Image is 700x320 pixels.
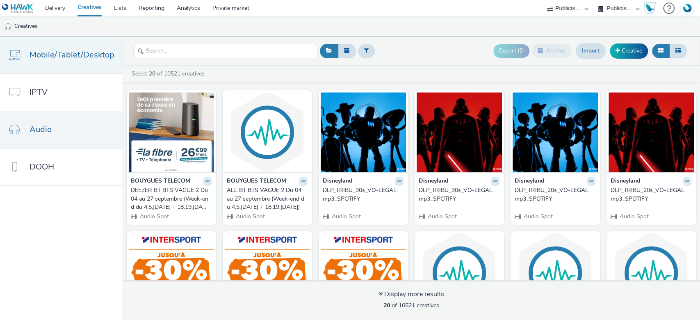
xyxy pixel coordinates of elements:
img: DLP_TRIBU_30s_VO-LEGAL.mp3_SPOTIFY visual [321,92,406,172]
img: ITS PUMA ATTACANTO 30s LISON DIGI 30.07.25.mp3_SPOTIFY visual [129,233,214,313]
a: DLP_TRIBU_20s_VO-LEGAL.mp3_SPOTIFY [611,186,692,203]
span: Audio Spot [235,213,265,220]
div: DLP_TRIBU_30s_VO-LEGAL.mp3_SPOTIFY [419,186,497,203]
img: ALL BT BTS VAGUE 2 Du 04 au 27 septembre (Week-end du 4,5,6 sept + 18,19,20 sept) visual [225,92,310,172]
div: ALL BT BTS VAGUE 2 Du 04 au 27 septembre (Week-end du 4,5,[DATE] + 18,19,[DATE]) [227,186,305,211]
div: DLP_TRIBU_20s_VO-LEGAL.mp3_SPOTIFY [611,186,689,203]
strong: 20 [383,302,390,309]
button: Grid [652,44,670,58]
span: DOOH [30,161,54,173]
a: DEEZER BT BTS VAGUE 2 Du 04 au 27 septembre (Week-end du 4,5,[DATE] + 18,19,[DATE]) [131,186,212,211]
strong: BOUYGUES TELECOM [227,177,286,186]
img: DLP_TRIBU_20s_VO-LEGAL.mp3_SPOTIFY visual [609,92,694,172]
strong: Disneyland [515,177,544,186]
img: ITS PUMA POLY SPORT 30s LISON DIGI 30.07.25.mp3_SPOTIFY visual [225,233,310,313]
span: Audio Spot [427,213,457,220]
a: Creative [610,43,648,58]
img: audio [4,23,12,31]
span: Audio Spot [139,213,169,220]
img: Hawk Academy [643,2,656,15]
a: Hawk Academy [643,2,659,15]
img: Account FR [681,2,693,14]
div: DEEZER BT BTS VAGUE 2 Du 04 au 27 septembre (Week-end du 4,5,[DATE] + 18,19,[DATE]) [131,186,209,211]
div: DLP_TRIBU_30s_VO-LEGAL.mp3_SPOTIFY [323,186,401,203]
span: IPTV [30,86,48,98]
input: Search... [133,44,318,58]
img: DEEZER BT BTS VAGUE 2 Du 04 au 27 septembre (Week-end du 4,5,6 sept + 18,19,20 sept) visual [129,92,214,172]
strong: Disneyland [419,177,448,186]
div: Display more results [379,290,444,299]
button: Table [669,44,687,58]
img: PUMA ATTACANTO_S35 visual [609,233,694,313]
img: ITS RADIO 30s ADIDAS SWITCH SPORT KARIM DIGI 24.07.25.mp3_SPOTIFY visual [321,233,406,313]
a: ALL BT BTS VAGUE 2 Du 04 au 27 septembre (Week-end du 4,5,[DATE] + 18,19,[DATE]) [227,186,308,211]
span: of 10521 creatives [383,302,439,309]
strong: Disneyland [323,177,352,186]
span: Mobile/Tablet/Desktop [30,49,114,61]
img: DLP_TRIBU_20s_VO-LEGAL.mp3_SPOTIFY visual [513,92,598,172]
img: INTERSPORT_PUMA SPORT_S35 visual [513,233,598,313]
a: DLP_TRIBU_30s_VO-LEGAL.mp3_SPOTIFY [323,186,404,203]
a: DLP_TRIBU_20s_VO-LEGAL.mp3_SPOTIFY [515,186,596,203]
span: Audio Spot [619,213,649,220]
strong: 20 [149,70,155,78]
strong: BOUYGUES TELECOM [131,177,190,186]
a: DLP_TRIBU_30s_VO-LEGAL.mp3_SPOTIFY [419,186,500,203]
button: Export ID [493,44,529,57]
a: Import [576,43,606,59]
button: Archive [531,44,572,58]
img: INTERSPORT_ADIDAS SWITCH_S35 visual [417,233,502,313]
span: Audio [30,123,52,135]
img: undefined Logo [2,3,34,14]
strong: Disneyland [611,177,640,186]
span: Audio Spot [331,213,361,220]
div: DLP_TRIBU_20s_VO-LEGAL.mp3_SPOTIFY [515,186,593,203]
img: DLP_TRIBU_30s_VO-LEGAL.mp3_SPOTIFY visual [417,92,502,172]
span: Audio Spot [523,213,553,220]
a: Select of 10521 creatives [131,70,208,78]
